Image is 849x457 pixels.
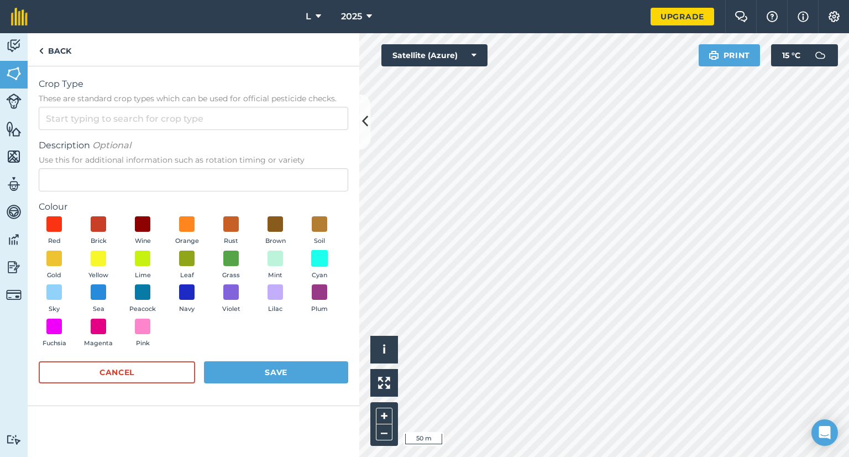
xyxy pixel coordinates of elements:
img: svg+xml;base64,PHN2ZyB4bWxucz0iaHR0cDovL3d3dy53My5vcmcvMjAwMC9zdmciIHdpZHRoPSI1NiIgaGVpZ2h0PSI2MC... [6,148,22,165]
button: Print [699,44,761,66]
button: Wine [127,216,158,246]
button: Rust [216,216,247,246]
label: Colour [39,200,348,214]
img: svg+xml;base64,PD94bWwgdmVyc2lvbj0iMS4wIiBlbmNvZGluZz0idXRmLTgiPz4KPCEtLSBHZW5lcmF0b3I6IEFkb2JlIE... [6,204,22,220]
span: Violet [222,304,240,314]
button: Violet [216,284,247,314]
button: – [376,424,392,440]
button: Mint [260,251,291,281]
img: A cog icon [827,11,841,22]
button: Magenta [83,319,114,349]
img: svg+xml;base64,PD94bWwgdmVyc2lvbj0iMS4wIiBlbmNvZGluZz0idXRmLTgiPz4KPCEtLSBHZW5lcmF0b3I6IEFkb2JlIE... [6,38,22,54]
img: svg+xml;base64,PD94bWwgdmVyc2lvbj0iMS4wIiBlbmNvZGluZz0idXRmLTgiPz4KPCEtLSBHZW5lcmF0b3I6IEFkb2JlIE... [6,287,22,303]
span: Navy [179,304,195,314]
img: svg+xml;base64,PHN2ZyB4bWxucz0iaHR0cDovL3d3dy53My5vcmcvMjAwMC9zdmciIHdpZHRoPSIxNyIgaGVpZ2h0PSIxNy... [798,10,809,23]
img: svg+xml;base64,PD94bWwgdmVyc2lvbj0iMS4wIiBlbmNvZGluZz0idXRmLTgiPz4KPCEtLSBHZW5lcmF0b3I6IEFkb2JlIE... [6,259,22,276]
button: Brown [260,216,291,246]
span: Leaf [180,271,194,281]
button: Fuchsia [39,319,70,349]
button: Plum [304,284,335,314]
button: Soil [304,216,335,246]
button: Grass [216,251,247,281]
img: svg+xml;base64,PD94bWwgdmVyc2lvbj0iMS4wIiBlbmNvZGluZz0idXRmLTgiPz4KPCEtLSBHZW5lcmF0b3I6IEFkb2JlIE... [6,231,22,248]
button: Lime [127,251,158,281]
img: svg+xml;base64,PHN2ZyB4bWxucz0iaHR0cDovL3d3dy53My5vcmcvMjAwMC9zdmciIHdpZHRoPSI5IiBoZWlnaHQ9IjI0Ii... [39,44,44,58]
span: Grass [222,271,240,281]
img: svg+xml;base64,PD94bWwgdmVyc2lvbj0iMS4wIiBlbmNvZGluZz0idXRmLTgiPz4KPCEtLSBHZW5lcmF0b3I6IEFkb2JlIE... [6,176,22,193]
span: Brown [265,236,286,246]
span: Gold [47,271,61,281]
button: Brick [83,216,114,246]
span: Wine [135,236,151,246]
button: Cancel [39,361,195,383]
span: Crop Type [39,77,348,91]
img: svg+xml;base64,PD94bWwgdmVyc2lvbj0iMS4wIiBlbmNvZGluZz0idXRmLTgiPz4KPCEtLSBHZW5lcmF0b3I6IEFkb2JlIE... [6,94,22,109]
span: 2025 [341,10,362,23]
a: Back [28,33,82,66]
img: fieldmargin Logo [11,8,28,25]
img: svg+xml;base64,PHN2ZyB4bWxucz0iaHR0cDovL3d3dy53My5vcmcvMjAwMC9zdmciIHdpZHRoPSIxOSIgaGVpZ2h0PSIyNC... [709,49,719,62]
button: Navy [171,284,202,314]
img: svg+xml;base64,PD94bWwgdmVyc2lvbj0iMS4wIiBlbmNvZGluZz0idXRmLTgiPz4KPCEtLSBHZW5lcmF0b3I6IEFkb2JlIE... [809,44,831,66]
span: Use this for additional information such as rotation timing or variety [39,154,348,165]
span: These are standard crop types which can be used for official pesticide checks. [39,93,348,104]
button: Leaf [171,251,202,281]
span: Peacock [129,304,156,314]
span: i [382,342,386,356]
a: Upgrade [651,8,714,25]
span: Sky [49,304,60,314]
img: Four arrows, one pointing top left, one top right, one bottom right and the last bottom left [378,377,390,389]
button: + [376,408,392,424]
span: Lime [135,271,151,281]
span: Description [39,139,348,152]
button: Pink [127,319,158,349]
img: svg+xml;base64,PD94bWwgdmVyc2lvbj0iMS4wIiBlbmNvZGluZz0idXRmLTgiPz4KPCEtLSBHZW5lcmF0b3I6IEFkb2JlIE... [6,434,22,445]
button: Sky [39,284,70,314]
button: Red [39,216,70,246]
input: Start typing to search for crop type [39,107,348,130]
span: L [306,10,311,23]
span: Rust [224,236,238,246]
button: Satellite (Azure) [381,44,488,66]
img: svg+xml;base64,PHN2ZyB4bWxucz0iaHR0cDovL3d3dy53My5vcmcvMjAwMC9zdmciIHdpZHRoPSI1NiIgaGVpZ2h0PSI2MC... [6,121,22,137]
span: Orange [175,236,199,246]
span: Magenta [84,339,113,349]
span: Lilac [268,304,282,314]
span: Cyan [312,271,327,281]
em: Optional [92,140,131,150]
button: Peacock [127,284,158,314]
button: Orange [171,216,202,246]
span: Fuchsia [43,339,66,349]
span: Sea [93,304,104,314]
span: Brick [91,236,107,246]
span: Soil [314,236,325,246]
span: Mint [268,271,282,281]
img: svg+xml;base64,PHN2ZyB4bWxucz0iaHR0cDovL3d3dy53My5vcmcvMjAwMC9zdmciIHdpZHRoPSI1NiIgaGVpZ2h0PSI2MC... [6,65,22,82]
img: A question mark icon [766,11,779,22]
span: Red [48,236,61,246]
span: Pink [136,339,150,349]
span: Yellow [88,271,108,281]
button: Yellow [83,251,114,281]
button: Save [204,361,348,383]
img: Two speech bubbles overlapping with the left bubble in the forefront [735,11,748,22]
button: Lilac [260,284,291,314]
span: 15 ° C [782,44,800,66]
button: Sea [83,284,114,314]
button: Gold [39,251,70,281]
div: Open Intercom Messenger [811,419,838,446]
button: 15 °C [771,44,838,66]
button: i [370,336,398,363]
button: Cyan [304,251,335,281]
span: Plum [311,304,328,314]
